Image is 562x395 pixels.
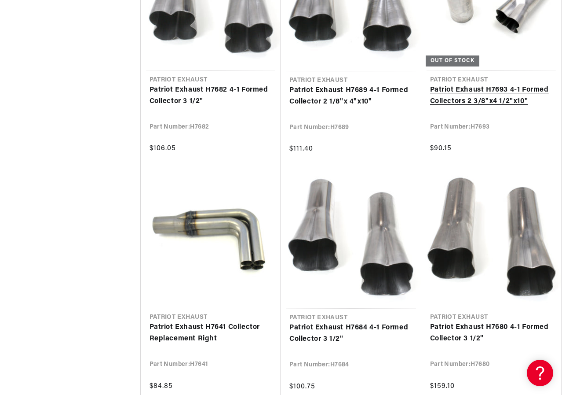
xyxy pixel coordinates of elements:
[150,85,272,107] a: Patriot Exhaust H7682 4-1 Formed Collector 3 1/2"
[289,85,412,107] a: Patriot Exhaust H7689 4-1 Formed Collector 2 1/8"x 4"x10"
[430,322,553,344] a: Patriot Exhaust H7680 4-1 Formed Collector 3 1/2"
[430,85,553,107] a: Patriot Exhaust H7693 4-1 Formed Collectors 2 3/8"x4 1/2"x10"
[150,322,272,344] a: Patriot Exhaust H7641 Collector Replacement Right
[289,322,412,345] a: Patriot Exhaust H7684 4-1 Formed Collector 3 1/2"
